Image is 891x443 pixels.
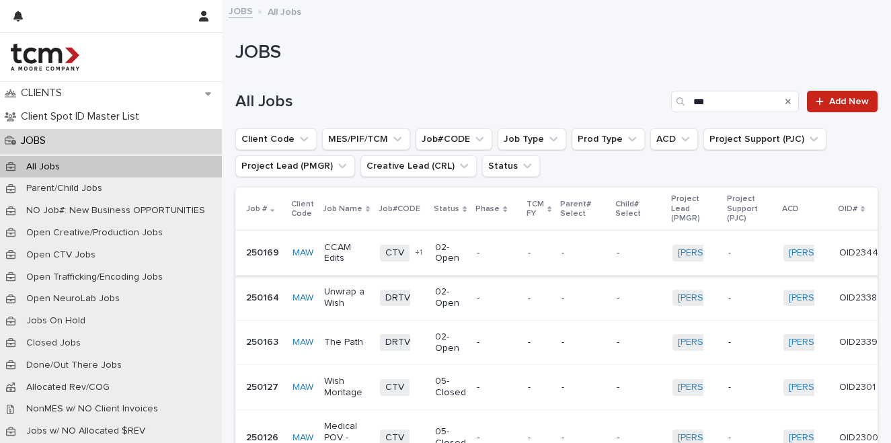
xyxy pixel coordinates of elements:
p: Parent/Child Jobs [15,183,113,194]
p: - [728,292,773,304]
h1: All Jobs [235,92,666,112]
button: ACD [650,128,698,150]
span: Add New [829,97,869,106]
p: 02-Open [435,286,466,309]
p: 250163 [246,337,282,348]
p: TCM FY [527,197,544,222]
p: - [528,337,550,348]
p: 02-Open [435,331,466,354]
p: Job # [246,202,267,216]
p: NO Job#: New Business OPPORTUNITIES [15,205,216,216]
p: 05-Closed [435,376,466,399]
a: [PERSON_NAME]-TCM [789,337,885,348]
span: + 1 [415,249,422,257]
p: Job#CODE [379,202,420,216]
p: - [728,247,773,259]
a: JOBS [229,3,253,18]
p: CCAM Edits [324,242,369,265]
a: [PERSON_NAME]-TCM [678,247,774,259]
p: 250164 [246,292,282,304]
button: Job Type [498,128,566,150]
p: Job Name [323,202,362,216]
p: - [561,247,607,259]
span: CTV [380,379,410,396]
p: - [477,247,517,259]
p: OID2344 [839,247,878,259]
p: - [528,247,550,259]
button: Client Code [235,128,317,150]
p: Phase [475,202,500,216]
span: DRTV [380,290,416,307]
span: CTV [380,245,410,261]
p: - [617,292,662,304]
p: Client Spot ID Master List [15,110,150,123]
p: OID2301 [839,382,878,393]
p: 250127 [246,382,282,393]
p: Project Lead (PMGR) [671,192,719,226]
p: Done/Out There Jobs [15,360,132,371]
p: OID2339 [839,337,878,348]
p: Child# Select [615,197,663,222]
img: 4hMmSqQkux38exxPVZHQ [11,44,79,71]
p: Allocated Rev/COG [15,382,120,393]
p: 02-Open [435,242,466,265]
p: JOBS [15,134,56,147]
p: - [561,382,607,393]
p: Open CTV Jobs [15,249,106,261]
p: - [561,292,607,304]
p: Parent# Select [560,197,608,222]
p: Jobs On Hold [15,315,96,327]
p: OID# [838,202,857,216]
p: - [617,382,662,393]
p: Jobs w/ NO Allocated $REV [15,426,156,437]
p: ACD [782,202,799,216]
p: - [477,337,517,348]
a: [PERSON_NAME]-TCM [678,337,774,348]
a: MAW [293,247,313,259]
a: Add New [807,91,878,112]
button: Status [482,155,540,177]
p: 250169 [246,247,282,259]
p: - [561,337,607,348]
button: Creative Lead (CRL) [360,155,477,177]
p: Open Creative/Production Jobs [15,227,173,239]
a: [PERSON_NAME]-TCM [789,292,885,304]
p: Wish Montage [324,376,369,399]
button: Project Lead (PMGR) [235,155,355,177]
input: Search [671,91,799,112]
a: [PERSON_NAME]-TCM [789,247,885,259]
p: - [528,292,550,304]
p: The Path [324,337,369,348]
p: - [477,292,517,304]
p: CLIENTS [15,87,73,99]
button: Prod Type [572,128,645,150]
span: DRTV [380,334,416,351]
p: Status [434,202,459,216]
p: Project Support (PJC) [727,192,775,226]
p: - [728,337,773,348]
p: - [477,382,517,393]
a: MAW [293,292,313,304]
p: - [728,382,773,393]
p: Unwrap a Wish [324,286,369,309]
button: MES/PIF/TCM [322,128,410,150]
button: Job#CODE [416,128,492,150]
p: Open NeuroLab Jobs [15,293,130,305]
a: [PERSON_NAME]-TCM [678,382,774,393]
p: - [617,337,662,348]
a: MAW [293,337,313,348]
p: Client Code [291,197,315,222]
p: All Jobs [15,161,71,173]
p: Open Trafficking/Encoding Jobs [15,272,173,283]
p: - [528,382,550,393]
p: OID2338 [839,292,878,304]
h1: JOBS [235,42,878,65]
button: Project Support (PJC) [703,128,826,150]
p: NonMES w/ NO Client Invoices [15,403,169,415]
p: All Jobs [268,3,301,18]
p: - [617,247,662,259]
a: [PERSON_NAME]-TCM [678,292,774,304]
a: MAW [293,382,313,393]
p: Closed Jobs [15,337,91,349]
